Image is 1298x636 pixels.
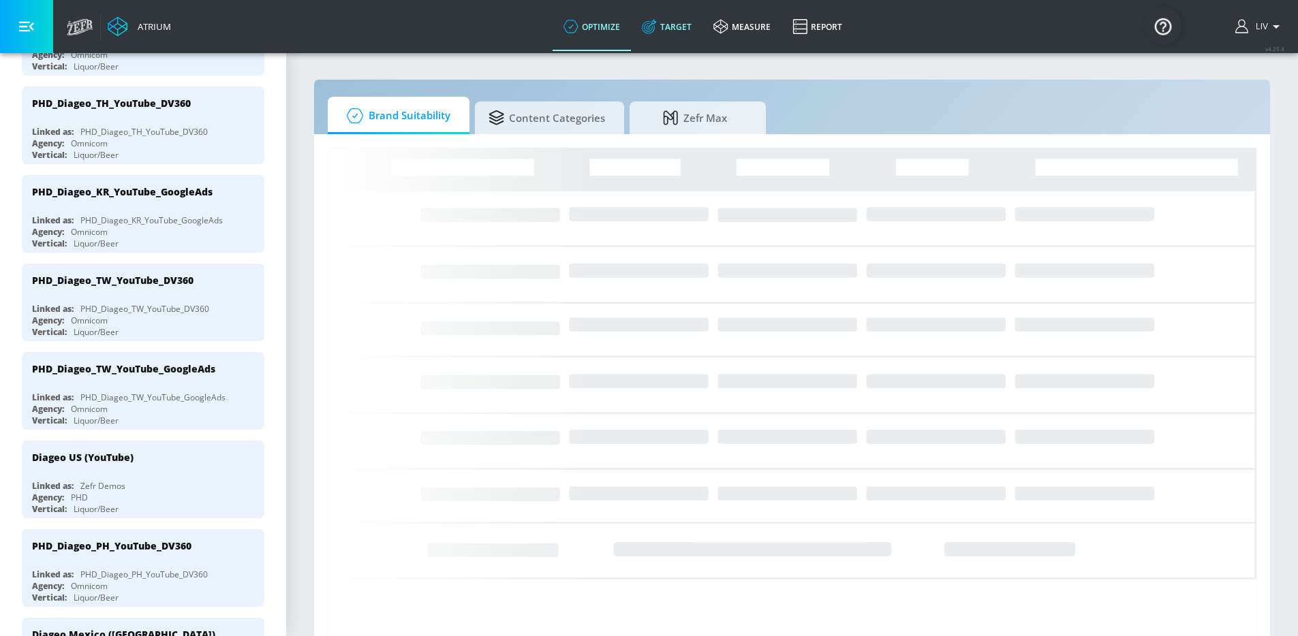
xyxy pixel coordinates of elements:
div: Vertical: [32,149,67,161]
div: Omnicom [71,138,108,149]
div: Omnicom [71,49,108,61]
div: Linked as: [32,214,74,226]
div: PHD_Diageo_TW_YouTube_DV360Linked as:PHD_Diageo_TW_YouTube_DV360Agency:OmnicomVertical:Liquor/Beer [22,264,264,341]
div: Atrium [132,20,171,33]
div: Diageo US (YouTube)Linked as:Zefr DemosAgency:PHDVertical:Liquor/Beer [22,441,264,518]
div: Zefr Demos [80,480,125,492]
div: Liquor/Beer [74,238,119,249]
div: PHD_Diageo_TW_YouTube_GoogleAdsLinked as:PHD_Diageo_TW_YouTube_GoogleAdsAgency:OmnicomVertical:Li... [22,352,264,430]
div: Vertical: [32,238,67,249]
div: Vertical: [32,61,67,72]
div: PHD_Diageo_TH_YouTube_DV360 [80,126,208,138]
button: Open Resource Center [1144,7,1182,45]
a: optimize [553,2,631,51]
div: Liquor/Beer [74,503,119,515]
div: PHD_Diageo_TW_YouTube_DV360 [32,274,194,287]
div: PHD_Diageo_PH_YouTube_DV360 [32,539,191,552]
div: Linked as: [32,569,74,580]
span: login as: liv.ho@zefr.com [1250,22,1268,31]
div: Agency: [32,492,64,503]
div: PHD_Diageo_TH_YouTube_DV360 [32,97,191,110]
div: Linked as: [32,126,74,138]
div: Vertical: [32,503,67,515]
span: Zefr Max [643,101,747,134]
div: PHD_Diageo_KR_YouTube_GoogleAds [80,214,223,226]
div: PHD_Diageo_PH_YouTube_DV360Linked as:PHD_Diageo_PH_YouTube_DV360Agency:OmnicomVertical:Liquor/Beer [22,529,264,607]
div: Liquor/Beer [74,592,119,603]
div: Vertical: [32,415,67,426]
div: Vertical: [32,326,67,338]
span: v 4.25.4 [1265,45,1284,52]
div: Linked as: [32,303,74,315]
span: Content Categories [489,101,605,134]
div: PHD_Diageo_KR_YouTube_GoogleAdsLinked as:PHD_Diageo_KR_YouTube_GoogleAdsAgency:OmnicomVertical:Li... [22,175,264,253]
button: Liv [1235,18,1284,35]
div: PHD_Diageo_PH_YouTube_DV360 [80,569,208,580]
div: Agency: [32,403,64,415]
span: Brand Suitability [341,99,450,132]
div: Agency: [32,315,64,326]
div: Vertical: [32,592,67,603]
div: PHD_Diageo_TW_YouTube_DV360 [80,303,209,315]
div: Liquor/Beer [74,326,119,338]
div: Agency: [32,226,64,238]
a: Target [631,2,702,51]
div: Omnicom [71,226,108,238]
div: Agency: [32,580,64,592]
div: PHD_Diageo_TH_YouTube_DV360Linked as:PHD_Diageo_TH_YouTube_DV360Agency:OmnicomVertical:Liquor/Beer [22,86,264,164]
div: Liquor/Beer [74,149,119,161]
div: Agency: [32,49,64,61]
a: Atrium [108,16,171,37]
div: Liquor/Beer [74,415,119,426]
div: PHD_Diageo_KR_YouTube_GoogleAds [32,185,213,198]
div: Liquor/Beer [74,61,119,72]
a: measure [702,2,782,51]
div: Linked as: [32,480,74,492]
div: Linked as: [32,392,74,403]
div: PHD_Diageo_TW_YouTube_GoogleAds [32,362,215,375]
div: Omnicom [71,580,108,592]
div: Omnicom [71,315,108,326]
div: PHD_Diageo_TW_YouTube_GoogleAds [80,392,226,403]
div: Diageo US (YouTube) [32,451,134,464]
div: Agency: [32,138,64,149]
a: Report [782,2,853,51]
div: Omnicom [71,403,108,415]
div: PHD [71,492,88,503]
